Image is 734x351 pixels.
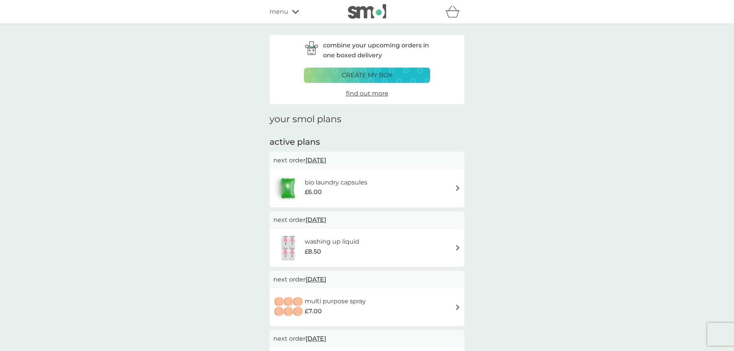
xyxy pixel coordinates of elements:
[305,153,326,168] span: [DATE]
[273,175,302,202] img: bio laundry capsules
[305,296,366,306] h6: multi purpose spray
[348,4,386,19] img: smol
[273,294,305,320] img: multi purpose spray
[305,187,322,197] span: £6.00
[305,212,326,227] span: [DATE]
[323,40,430,60] p: combine your upcoming orders in one boxed delivery
[455,185,461,191] img: arrow right
[305,331,326,346] span: [DATE]
[455,245,461,251] img: arrow right
[270,114,464,125] h1: your smol plans
[346,90,388,97] span: find out more
[273,155,461,165] p: next order
[445,4,464,19] div: basket
[342,70,393,80] p: create my box
[305,178,367,188] h6: bio laundry capsules
[305,306,322,316] span: £7.00
[346,89,388,99] a: find out more
[305,237,359,247] h6: washing up liquid
[273,215,461,225] p: next order
[305,272,326,287] span: [DATE]
[305,247,321,257] span: £8.50
[455,304,461,310] img: arrow right
[270,7,288,17] span: menu
[273,334,461,344] p: next order
[273,235,305,261] img: washing up liquid
[270,136,464,148] h2: active plans
[304,68,430,83] button: create my box
[273,275,461,285] p: next order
